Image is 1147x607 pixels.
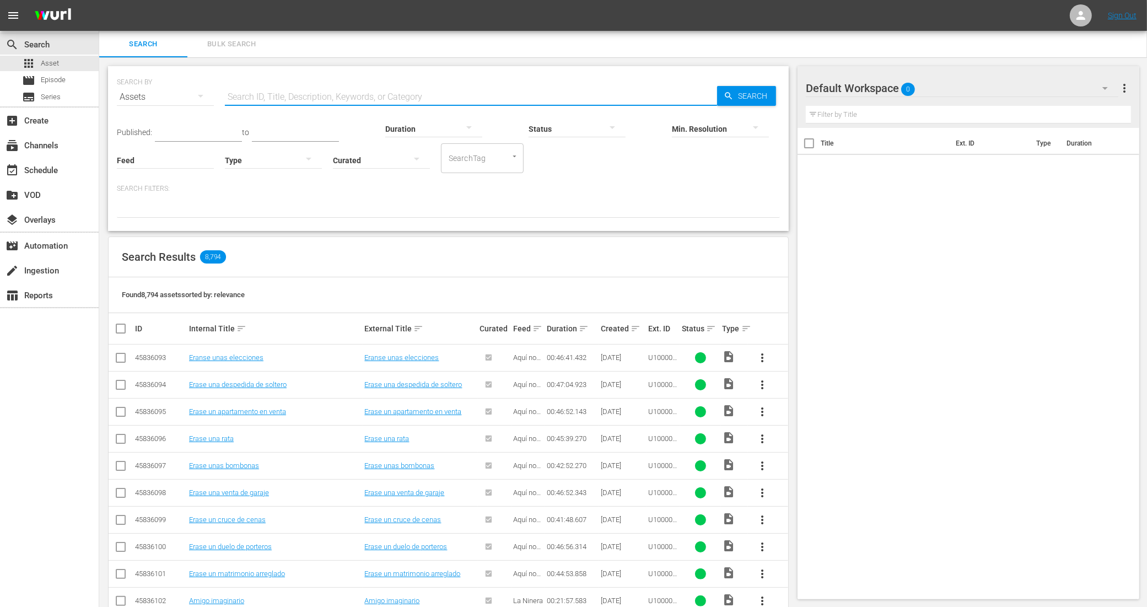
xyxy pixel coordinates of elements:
th: Title [821,128,949,159]
a: Erase un cruce de cenas [364,515,441,524]
span: Aquí no hay quien viva [513,570,543,594]
a: Erase un matrimonio arreglado [189,570,285,578]
span: Episode [41,74,66,85]
div: 00:47:04.923 [547,380,597,389]
a: Amigo imaginario [364,597,419,605]
span: Search Results [122,250,196,264]
button: more_vert [750,480,776,506]
div: Type [723,322,746,335]
div: 45836102 [135,597,186,605]
div: 45836100 [135,542,186,551]
div: 45836096 [135,434,186,443]
div: 45836098 [135,488,186,497]
div: 00:21:57.583 [547,597,597,605]
span: more_vert [756,378,769,391]
span: Channels [6,139,19,152]
div: 00:46:56.314 [547,542,597,551]
div: 45836095 [135,407,186,416]
p: Search Filters: [117,184,780,194]
span: U1000014 [648,461,677,478]
div: Feed [513,322,543,335]
a: Eranse unas elecciones [364,353,439,362]
div: 45836097 [135,461,186,470]
span: U1000029 [648,353,677,370]
a: Erase una venta de garaje [189,488,269,497]
div: [DATE] [601,407,645,416]
div: Default Workspace [806,73,1118,104]
span: sort [532,324,542,334]
div: Curated [480,324,510,333]
a: Erase un apartamento en venta [189,407,286,416]
div: 00:42:52.270 [547,461,597,470]
span: more_vert [756,540,769,554]
span: La Ninera [513,597,543,605]
th: Ext. ID [949,128,1030,159]
span: Aquí no hay quien viva [513,488,543,513]
span: Video [723,404,736,417]
span: more_vert [756,486,769,499]
span: Aquí no hay quien viva [513,461,543,486]
a: Sign Out [1108,11,1137,20]
a: Erase un duelo de porteros [189,542,272,551]
span: U1000030 [648,380,677,397]
div: 45836094 [135,380,186,389]
img: ans4CAIJ8jUAAAAAAAAAAAAAAAAAAAAAAAAgQb4GAAAAAAAAAAAAAAAAAAAAAAAAJMjXAAAAAAAAAAAAAAAAAAAAAAAAgAT5G... [26,3,79,29]
span: Episode [22,74,35,87]
span: Series [22,90,35,104]
div: [DATE] [601,597,645,605]
span: more_vert [756,405,769,418]
div: [DATE] [601,570,645,578]
span: U1000027 [648,542,677,559]
span: sort [741,324,751,334]
div: 45836101 [135,570,186,578]
div: Internal Title [189,322,361,335]
span: Video [723,566,736,579]
span: VOD [6,189,19,202]
span: Video [723,512,736,525]
div: Ext. ID [648,324,678,333]
div: 00:45:39.270 [547,434,597,443]
div: Created [601,322,645,335]
span: Search [6,38,19,51]
span: Video [723,350,736,363]
button: more_vert [750,345,776,371]
button: more_vert [750,507,776,533]
span: Schedule [6,164,19,177]
span: Bulk Search [194,38,269,51]
div: [DATE] [601,380,645,389]
span: 8,794 [200,250,226,264]
div: 00:44:53.858 [547,570,597,578]
div: External Title [364,322,476,335]
span: Found 8,794 assets sorted by: relevance [122,291,245,299]
span: sort [631,324,640,334]
span: Video [723,593,736,606]
span: Asset [22,57,35,70]
th: Type [1030,128,1060,159]
a: Erase una despedida de soltero [189,380,287,389]
button: more_vert [750,534,776,560]
span: U1000007 [648,434,677,451]
button: more_vert [1118,75,1131,101]
span: more_vert [756,351,769,364]
span: sort [236,324,246,334]
span: more_vert [756,432,769,445]
span: more_vert [756,513,769,527]
span: sort [413,324,423,334]
a: Erase unas bombonas [189,461,259,470]
span: Published: [117,128,152,137]
button: more_vert [750,561,776,587]
span: U1000025 [648,407,677,424]
span: more_vert [756,459,769,472]
span: Search [734,86,776,106]
span: more_vert [756,567,769,581]
span: U1000022 [648,570,677,586]
span: Video [723,431,736,444]
a: Erase una rata [364,434,409,443]
span: Series [41,92,61,103]
button: Open [509,151,520,162]
span: Ingestion [6,264,19,277]
span: to [242,128,249,137]
span: sort [706,324,716,334]
a: Erase una despedida de soltero [364,380,462,389]
button: Search [717,86,776,106]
